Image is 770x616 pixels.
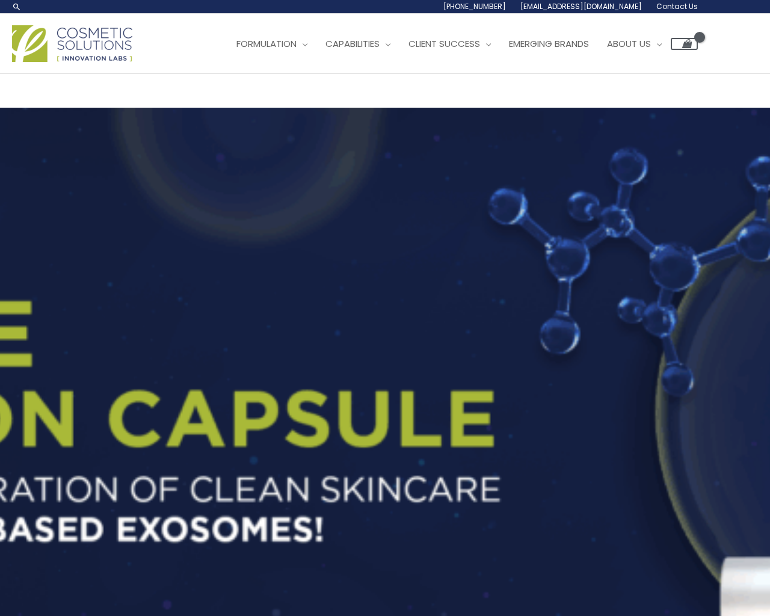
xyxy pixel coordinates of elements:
[598,26,671,62] a: About Us
[316,26,399,62] a: Capabilities
[607,37,651,50] span: About Us
[671,38,698,50] a: View Shopping Cart, empty
[218,26,698,62] nav: Site Navigation
[12,25,132,62] img: Cosmetic Solutions Logo
[509,37,589,50] span: Emerging Brands
[443,1,506,11] span: [PHONE_NUMBER]
[656,1,698,11] span: Contact Us
[236,37,297,50] span: Formulation
[12,2,22,11] a: Search icon link
[399,26,500,62] a: Client Success
[520,1,642,11] span: [EMAIL_ADDRESS][DOMAIN_NAME]
[500,26,598,62] a: Emerging Brands
[325,37,380,50] span: Capabilities
[408,37,480,50] span: Client Success
[227,26,316,62] a: Formulation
